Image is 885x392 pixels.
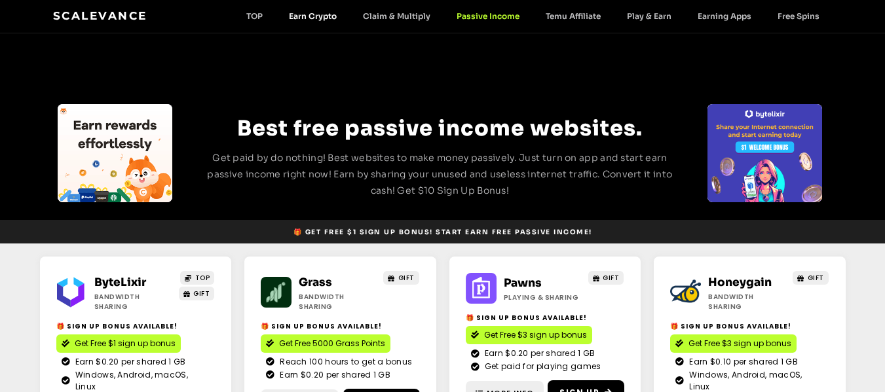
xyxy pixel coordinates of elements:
[383,271,419,285] a: GIFT
[58,104,172,202] div: Slides
[481,361,601,372] span: Get paid for playing games
[72,356,186,368] span: Earn $0.20 per shared 1 GB
[808,273,824,283] span: GIFT
[94,276,146,289] a: ByteLixir
[233,11,833,21] nav: Menu
[533,11,614,21] a: Temu Affiliate
[193,289,210,298] span: GIFT
[350,11,443,21] a: Claim & Multiply
[504,293,583,302] h2: Playing & Sharing
[398,273,415,283] span: GIFT
[53,9,147,22] a: Scalevance
[614,11,685,21] a: Play & Earn
[764,11,833,21] a: Free Spins
[685,11,764,21] a: Earning Apps
[686,356,798,368] span: Earn $0.10 per shared 1 GB
[276,356,412,368] span: Reach 100 hours to get a bonus
[288,224,597,240] a: 🎁 Get Free $1 sign up bonus! Start earn free passive income!
[58,104,172,202] div: 2 / 4
[466,326,592,344] a: Get Free $3 sign up bonus
[603,273,619,283] span: GIFT
[707,104,822,202] div: Slides
[793,271,829,285] a: GIFT
[261,334,390,353] a: Get Free 5000 Grass Points
[94,292,174,312] h2: Bandwidth Sharing
[484,329,587,341] span: Get Free $3 sign up bonus
[299,276,332,289] a: Grass
[261,321,420,331] h2: 🎁 Sign Up Bonus Available!
[195,273,210,283] span: TOP
[708,292,787,312] h2: Bandwidth Sharing
[276,11,350,21] a: Earn Crypto
[197,112,683,145] h2: Best free passive income websites.
[707,104,822,202] div: 2 / 4
[708,276,772,289] a: Honeygain
[443,11,533,21] a: Passive Income
[466,313,625,323] h2: 🎁 Sign Up Bonus Available!
[197,150,683,199] p: Get paid by do nothing! Best websites to make money passively. Just turn on app and start earn pa...
[276,369,390,381] span: Earn $0.20 per shared 1 GB
[179,287,215,300] a: GIFT
[504,276,542,290] a: Pawns
[670,321,829,331] h2: 🎁 Sign Up Bonus Available!
[75,338,176,349] span: Get Free $1 sign up bonus
[233,11,276,21] a: TOP
[688,338,791,349] span: Get Free $3 sign up bonus
[56,321,216,331] h2: 🎁 Sign Up Bonus Available!
[588,271,624,285] a: GIFT
[279,338,385,349] span: Get Free 5000 Grass Points
[299,292,378,312] h2: Bandwidth Sharing
[293,227,592,237] span: 🎁 Get Free $1 sign up bonus! Start earn free passive income!
[180,271,214,285] a: TOP
[481,347,595,359] span: Earn $0.20 per shared 1 GB
[56,334,181,353] a: Get Free $1 sign up bonus
[670,334,797,353] a: Get Free $3 sign up bonus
